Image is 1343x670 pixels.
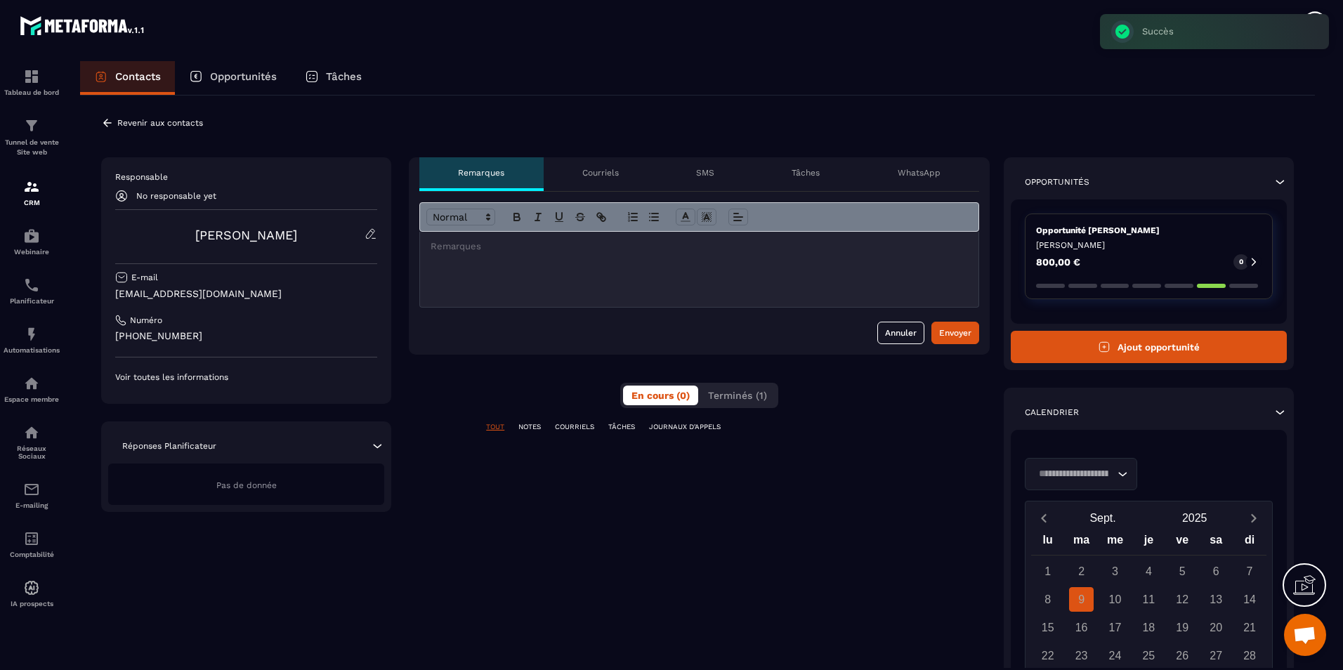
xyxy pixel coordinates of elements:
a: automationsautomationsAutomatisations [4,315,60,364]
a: automationsautomationsEspace membre [4,364,60,414]
p: Automatisations [4,346,60,354]
p: Remarques [458,167,504,178]
div: 4 [1136,559,1161,584]
button: Annuler [877,322,924,344]
p: Espace membre [4,395,60,403]
a: schedulerschedulerPlanificateur [4,266,60,315]
p: No responsable yet [136,191,216,201]
div: sa [1199,530,1233,555]
div: 27 [1204,643,1229,668]
div: 20 [1204,615,1229,640]
p: IA prospects [4,600,60,607]
p: Contacts [115,70,161,83]
p: NOTES [518,422,541,432]
button: Terminés (1) [700,386,775,405]
p: Webinaire [4,248,60,256]
img: automations [23,375,40,392]
p: JOURNAUX D'APPELS [649,422,721,432]
p: Tableau de bord [4,88,60,96]
div: 13 [1204,587,1229,612]
p: Tunnel de vente Site web [4,138,60,157]
div: 28 [1238,643,1262,668]
p: Calendrier [1025,407,1079,418]
p: Tâches [326,70,362,83]
p: TOUT [486,422,504,432]
p: Réseaux Sociaux [4,445,60,460]
div: 14 [1238,587,1262,612]
button: Envoyer [931,322,979,344]
div: 17 [1103,615,1127,640]
div: di [1233,530,1266,555]
p: E-mailing [4,501,60,509]
a: Tâches [291,61,376,95]
a: formationformationCRM [4,168,60,217]
div: 22 [1035,643,1060,668]
div: 7 [1238,559,1262,584]
button: En cours (0) [623,386,698,405]
button: Previous month [1031,508,1057,527]
img: email [23,481,40,498]
div: je [1132,530,1165,555]
button: Open months overlay [1057,506,1149,530]
div: 21 [1238,615,1262,640]
img: formation [23,178,40,195]
div: 5 [1170,559,1195,584]
div: 24 [1103,643,1127,668]
a: social-networksocial-networkRéseaux Sociaux [4,414,60,471]
div: 6 [1204,559,1229,584]
p: [EMAIL_ADDRESS][DOMAIN_NAME] [115,287,377,301]
p: Planificateur [4,297,60,305]
a: Opportunités [175,61,291,95]
p: [PHONE_NUMBER] [115,329,377,343]
div: 2 [1069,559,1094,584]
img: accountant [23,530,40,547]
span: En cours (0) [631,390,690,401]
p: 0 [1239,257,1243,267]
div: ma [1065,530,1099,555]
p: Courriels [582,167,619,178]
div: 16 [1069,615,1094,640]
div: lu [1031,530,1065,555]
div: 26 [1170,643,1195,668]
p: [PERSON_NAME] [1036,239,1262,251]
div: Envoyer [939,326,971,340]
img: logo [20,13,146,38]
div: 23 [1069,643,1094,668]
div: 3 [1103,559,1127,584]
img: formation [23,68,40,85]
span: Terminés (1) [708,390,767,401]
div: 11 [1136,587,1161,612]
p: SMS [696,167,714,178]
p: Revenir aux contacts [117,118,203,128]
button: Next month [1240,508,1266,527]
img: automations [23,326,40,343]
button: Open years overlay [1148,506,1240,530]
input: Search for option [1034,466,1114,482]
button: Ajout opportunité [1011,331,1287,363]
img: scheduler [23,277,40,294]
a: formationformationTunnel de vente Site web [4,107,60,168]
a: automationsautomationsWebinaire [4,217,60,266]
div: 18 [1136,615,1161,640]
p: 800,00 € [1036,257,1080,267]
p: Opportunité [PERSON_NAME] [1036,225,1262,236]
p: Voir toutes les informations [115,372,377,383]
img: automations [23,228,40,244]
p: Responsable [115,171,377,183]
img: formation [23,117,40,134]
p: Opportunités [1025,176,1089,188]
p: CRM [4,199,60,206]
a: accountantaccountantComptabilité [4,520,60,569]
div: me [1099,530,1132,555]
div: 9 [1069,587,1094,612]
div: 1 [1035,559,1060,584]
div: 10 [1103,587,1127,612]
p: Opportunités [210,70,277,83]
p: E-mail [131,272,158,283]
p: WhatsApp [898,167,941,178]
p: Numéro [130,315,162,326]
a: Contacts [80,61,175,95]
a: emailemailE-mailing [4,471,60,520]
p: TÂCHES [608,422,635,432]
span: Pas de donnée [216,480,277,490]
